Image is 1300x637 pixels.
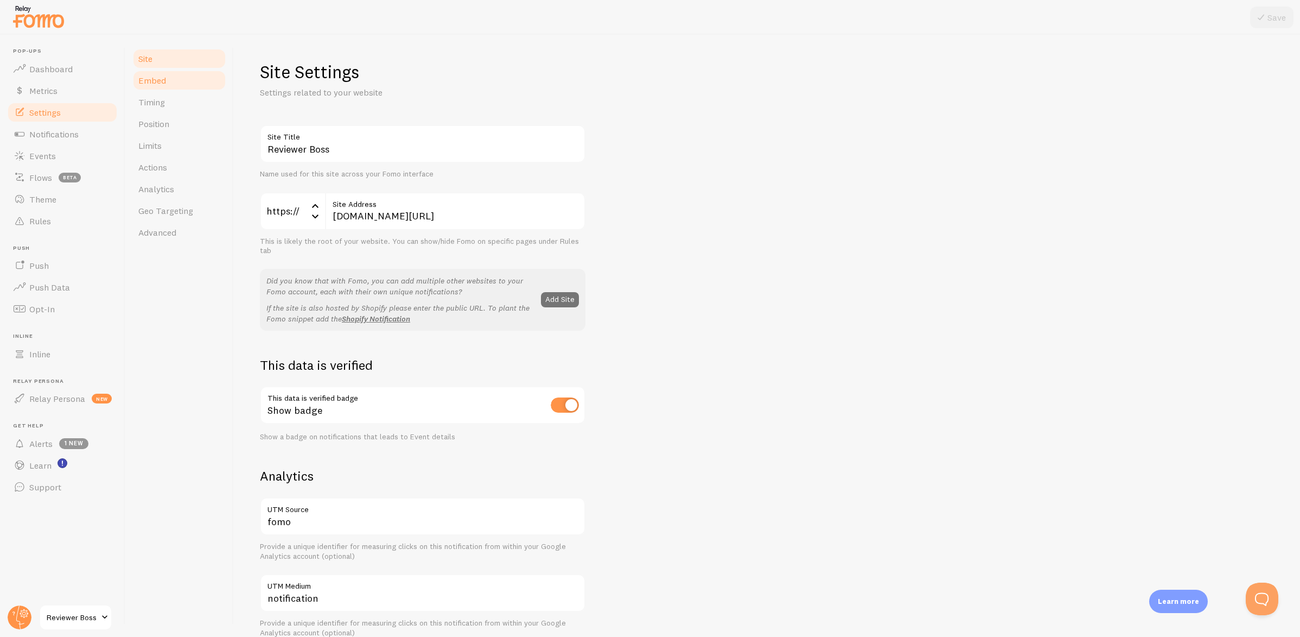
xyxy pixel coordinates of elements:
span: 1 new [59,438,88,449]
input: myhonestcompany.com [325,192,585,230]
a: Timing [132,91,227,113]
span: Push [29,260,49,271]
a: Rules [7,210,118,232]
a: Geo Targeting [132,200,227,222]
span: Geo Targeting [138,205,193,216]
span: Advanced [138,227,176,238]
a: Site [132,48,227,70]
span: Push Data [29,282,70,293]
span: Limits [138,140,162,151]
iframe: Help Scout Beacon - Open [1246,583,1278,615]
span: Alerts [29,438,53,449]
a: Embed [132,70,227,91]
span: Inline [29,349,50,360]
a: Learn [7,455,118,476]
img: fomo-relay-logo-orange.svg [11,3,66,30]
span: Settings [29,107,61,118]
h1: Site Settings [260,61,585,83]
a: Push Data [7,276,118,298]
h2: This data is verified [260,357,585,374]
a: Support [7,476,118,498]
span: Events [29,150,56,161]
span: Relay Persona [29,393,85,404]
div: This is likely the root of your website. You can show/hide Fomo on specific pages under Rules tab [260,237,585,256]
a: Advanced [132,222,227,243]
a: Settings [7,102,118,123]
a: Actions [132,156,227,178]
a: Push [7,255,118,276]
a: Reviewer Boss [39,604,112,630]
button: Add Site [541,292,579,307]
span: Site [138,53,152,64]
label: Site Address [325,192,585,211]
a: Notifications [7,123,118,145]
label: Site Title [260,125,585,143]
p: Learn more [1158,596,1199,607]
div: Show a badge on notifications that leads to Event details [260,432,585,442]
span: Timing [138,97,165,108]
p: Settings related to your website [260,86,520,99]
a: Events [7,145,118,167]
span: Analytics [138,184,174,194]
a: Shopify Notification [342,314,410,324]
span: Rules [29,216,51,226]
span: Dashboard [29,64,73,74]
span: Embed [138,75,166,86]
span: Theme [29,194,56,205]
div: Name used for this site across your Fomo interface [260,169,585,179]
a: Flows beta [7,167,118,188]
span: Reviewer Boss [47,611,98,624]
a: Analytics [132,178,227,200]
a: Limits [132,135,227,156]
span: Flows [29,172,52,183]
span: Support [29,482,61,493]
label: UTM Medium [260,574,585,592]
a: Inline [7,343,118,365]
div: Learn more [1149,590,1208,613]
span: Position [138,118,169,129]
span: Learn [29,460,52,471]
span: Push [13,245,118,252]
a: Metrics [7,80,118,102]
span: Get Help [13,422,118,430]
div: Provide a unique identifier for measuring clicks on this notification from within your Google Ana... [260,542,585,561]
span: Pop-ups [13,48,118,55]
span: new [92,394,112,403]
a: Theme [7,188,118,210]
div: Show badge [260,386,585,426]
h2: Analytics [260,468,585,484]
p: Did you know that with Fomo, you can add multiple other websites to your Fomo account, each with ... [266,275,534,297]
span: Notifications [29,129,79,140]
a: Alerts 1 new [7,433,118,455]
a: Dashboard [7,58,118,80]
label: UTM Source [260,497,585,516]
span: beta [59,173,81,182]
a: Opt-In [7,298,118,320]
p: If the site is also hosted by Shopify please enter the public URL. To plant the Fomo snippet add the [266,302,534,324]
span: Opt-In [29,304,55,314]
span: Actions [138,162,167,173]
svg: <p>Watch New Feature Tutorials!</p> [58,458,67,468]
a: Relay Persona new [7,388,118,409]
span: Relay Persona [13,378,118,385]
a: Position [132,113,227,135]
span: Metrics [29,85,58,96]
span: Inline [13,333,118,340]
div: https:// [260,192,325,230]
